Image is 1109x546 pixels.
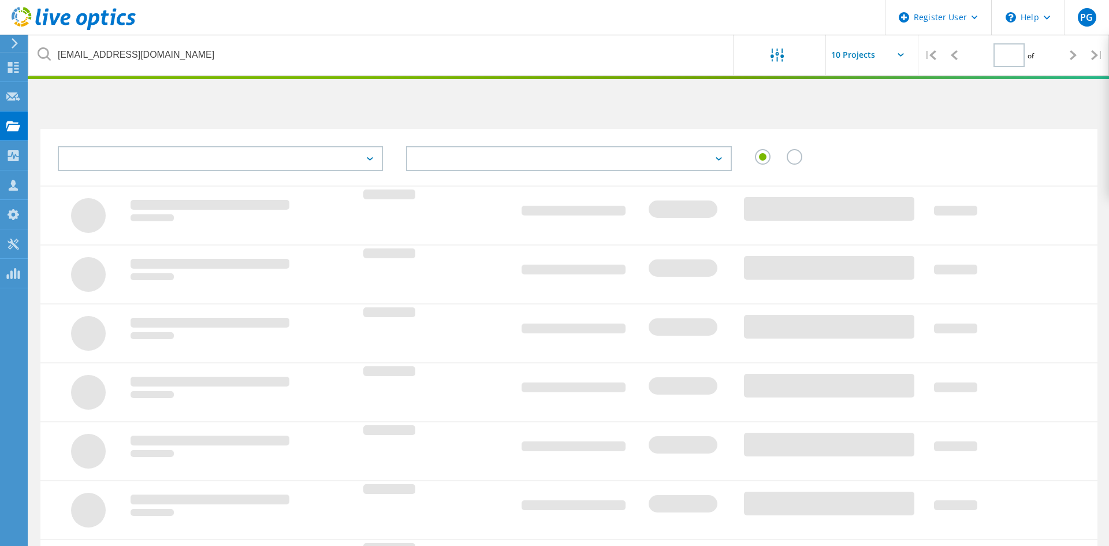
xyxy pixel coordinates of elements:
input: undefined [29,35,734,75]
span: of [1028,51,1034,61]
div: | [918,35,942,76]
span: PG [1080,13,1093,22]
div: | [1085,35,1109,76]
svg: \n [1006,12,1016,23]
a: Live Optics Dashboard [12,24,136,32]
